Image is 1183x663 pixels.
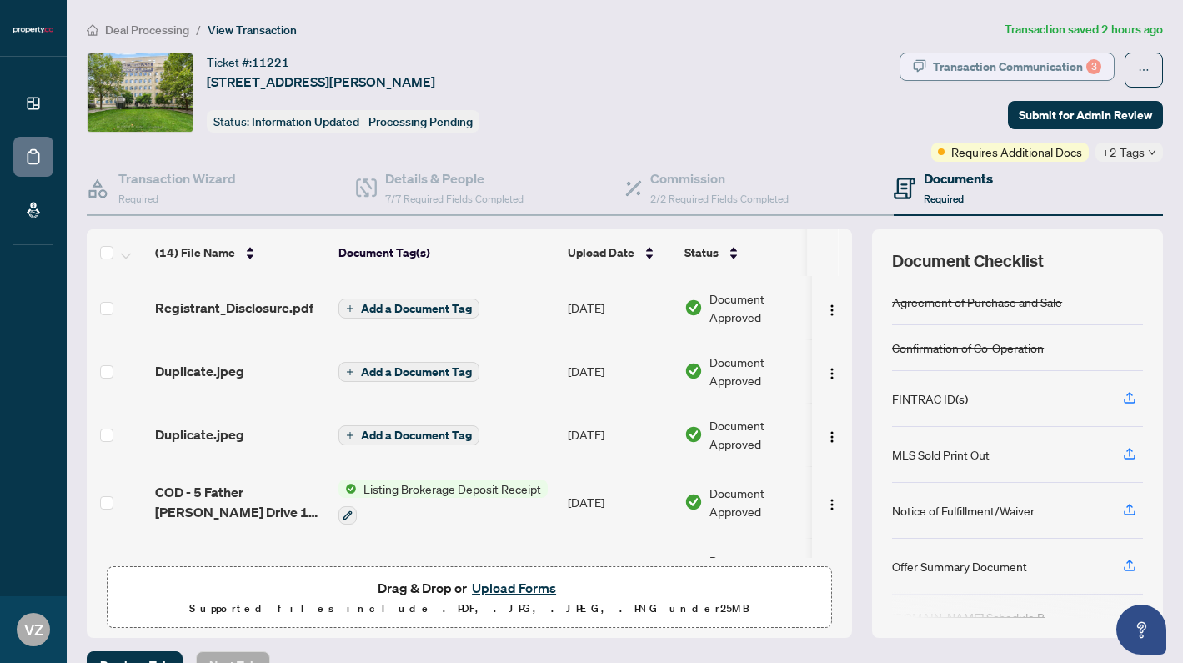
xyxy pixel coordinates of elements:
[332,229,561,276] th: Document Tag(s)
[924,193,964,205] span: Required
[105,23,189,38] span: Deal Processing
[892,445,990,464] div: MLS Sold Print Out
[924,168,993,188] h4: Documents
[118,193,158,205] span: Required
[207,53,289,72] div: Ticket #:
[650,193,789,205] span: 2/2 Required Fields Completed
[118,168,236,188] h4: Transaction Wizard
[561,229,678,276] th: Upload Date
[338,299,479,319] button: Add a Document Tag
[892,339,1044,357] div: Confirmation of Co-Operation
[892,557,1027,575] div: Offer Summary Document
[155,361,244,381] span: Duplicate.jpeg
[825,304,839,317] img: Logo
[338,298,479,319] button: Add a Document Tag
[338,362,479,382] button: Add a Document Tag
[361,303,472,314] span: Add a Document Tag
[346,431,354,439] span: plus
[568,244,634,262] span: Upload Date
[561,538,678,601] td: [DATE]
[13,25,53,35] img: logo
[933,53,1101,80] div: Transaction Communication
[155,424,244,445] span: Duplicate.jpeg
[207,110,479,133] div: Status:
[155,482,325,522] span: COD - 5 Father [PERSON_NAME] Drive 110 .pdf
[378,577,561,599] span: Drag & Drop or
[684,362,703,380] img: Document Status
[338,480,357,498] img: Status Icon
[892,389,968,408] div: FINTRAC ID(s)
[87,24,98,36] span: home
[338,361,479,383] button: Add a Document Tag
[819,294,845,321] button: Logo
[1005,20,1163,39] article: Transaction saved 2 hours ago
[208,23,297,38] span: View Transaction
[892,501,1035,520] div: Notice of Fulfillment/Waiver
[825,367,839,380] img: Logo
[252,114,473,129] span: Information Updated - Processing Pending
[709,551,813,588] span: Document Approved
[1102,143,1145,162] span: +2 Tags
[684,244,719,262] span: Status
[385,193,524,205] span: 7/7 Required Fields Completed
[1138,64,1150,76] span: ellipsis
[108,567,831,629] span: Drag & Drop orUpload FormsSupported files include .PDF, .JPG, .JPEG, .PNG under25MB
[1019,102,1152,128] span: Submit for Admin Review
[892,293,1062,311] div: Agreement of Purchase and Sale
[650,168,789,188] h4: Commission
[900,53,1115,81] button: Transaction Communication3
[678,229,820,276] th: Status
[338,480,548,525] button: Status IconListing Brokerage Deposit Receipt
[561,276,678,339] td: [DATE]
[684,425,703,444] img: Document Status
[385,168,524,188] h4: Details & People
[148,229,332,276] th: (14) File Name
[338,425,479,445] button: Add a Document Tag
[709,484,813,520] span: Document Approved
[561,339,678,403] td: [DATE]
[825,498,839,511] img: Logo
[684,299,703,317] img: Document Status
[1086,59,1101,74] div: 3
[709,353,813,389] span: Document Approved
[561,466,678,538] td: [DATE]
[196,20,201,39] li: /
[361,429,472,441] span: Add a Document Tag
[951,143,1082,161] span: Requires Additional Docs
[252,55,289,70] span: 11221
[1148,148,1156,157] span: down
[684,493,703,511] img: Document Status
[561,403,678,466] td: [DATE]
[346,368,354,376] span: plus
[357,480,548,498] span: Listing Brokerage Deposit Receipt
[88,53,193,132] img: IMG-X12403645_1.jpg
[709,289,813,326] span: Document Approved
[467,577,561,599] button: Upload Forms
[338,424,479,446] button: Add a Document Tag
[892,249,1044,273] span: Document Checklist
[1116,605,1166,655] button: Open asap
[1008,101,1163,129] button: Submit for Admin Review
[361,366,472,378] span: Add a Document Tag
[819,358,845,384] button: Logo
[155,298,313,318] span: Registrant_Disclosure.pdf
[24,618,43,641] span: VZ
[346,304,354,313] span: plus
[819,489,845,515] button: Logo
[709,416,813,453] span: Document Approved
[207,72,435,92] span: [STREET_ADDRESS][PERSON_NAME]
[825,430,839,444] img: Logo
[118,599,821,619] p: Supported files include .PDF, .JPG, .JPEG, .PNG under 25 MB
[155,244,235,262] span: (14) File Name
[819,421,845,448] button: Logo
